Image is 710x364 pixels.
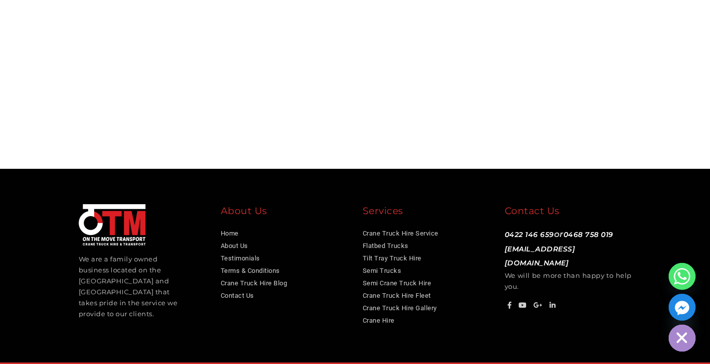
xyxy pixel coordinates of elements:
[505,244,575,268] a: [EMAIL_ADDRESS][DOMAIN_NAME]
[221,242,248,249] a: About Us
[505,227,632,292] p: We will be more than happy to help you.
[564,230,613,239] a: 0468 758 019
[505,229,613,268] span: or
[363,292,431,299] a: Crane Truck Hire Fleet
[505,230,554,239] a: 0422 146 659
[221,204,348,222] div: About Us
[505,204,632,222] div: Contact Us
[221,279,287,287] a: Crane Truck Hire Blog
[79,204,145,245] img: footer Logo
[221,254,260,262] a: Testimonials
[363,279,431,287] a: Semi Crane Truck Hire
[363,242,409,249] a: Flatbed Trucks
[79,253,180,320] p: We are a family owned business located on the [GEOGRAPHIC_DATA] and [GEOGRAPHIC_DATA] that takes ...
[363,227,490,327] nav: Services
[221,267,280,274] a: Terms & Conditions
[669,263,696,290] a: Whatsapp
[363,304,437,312] a: Crane Truck Hire Gallery
[363,254,422,262] a: Tilt Tray Truck Hire
[363,204,490,222] div: Services
[363,317,395,324] a: Crane Hire
[363,267,402,274] a: Semi Trucks
[669,294,696,321] a: Facebook_Messenger
[221,227,348,302] nav: About Us
[221,292,254,299] a: Contact Us
[363,230,438,237] a: Crane Truck Hire Service
[221,230,239,237] a: Home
